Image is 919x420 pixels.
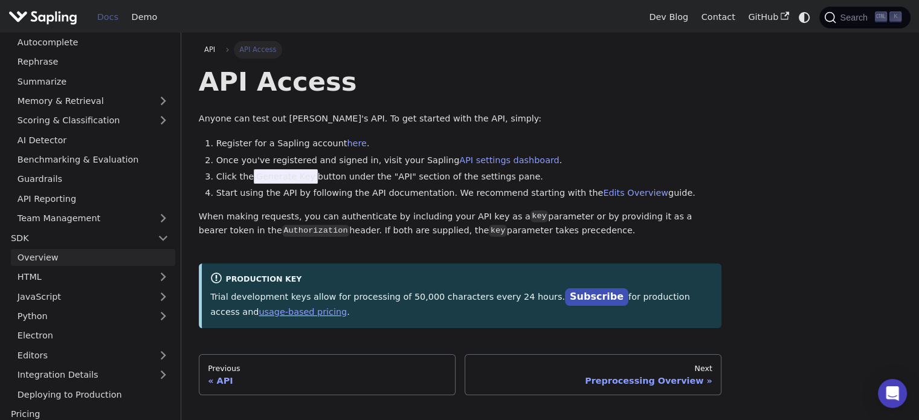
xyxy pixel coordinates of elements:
img: Sapling.ai [8,8,77,26]
kbd: K [889,11,901,22]
a: NextPreprocessing Overview [465,354,721,395]
nav: Breadcrumbs [199,41,721,58]
a: Electron [11,327,175,344]
span: Search [836,13,875,22]
nav: Docs pages [199,354,721,395]
div: Next [474,364,712,373]
a: SDK [4,229,151,247]
button: Switch between dark and light mode (currently system mode) [796,8,813,26]
a: Editors [11,346,151,364]
p: Trial development keys allow for processing of 50,000 characters every 24 hours. for production a... [210,289,713,319]
a: API Reporting [11,190,175,207]
a: Team Management [11,210,175,227]
li: Once you've registered and signed in, visit your Sapling . [216,153,722,168]
a: HTML [11,268,175,286]
code: key [530,210,548,222]
a: Autocomplete [11,33,175,51]
a: Demo [125,8,164,27]
a: Guardrails [11,170,175,188]
div: Open Intercom Messenger [878,379,907,408]
li: Click the button under the "API" section of the settings pane. [216,170,722,184]
a: Contact [695,8,742,27]
a: API settings dashboard [459,155,559,165]
button: Collapse sidebar category 'SDK' [151,229,175,247]
a: Benchmarking & Evaluation [11,151,175,169]
div: Preprocessing Overview [474,375,712,386]
code: key [489,225,506,237]
a: PreviousAPI [199,354,456,395]
span: API [204,45,215,54]
a: here [347,138,366,148]
h1: API Access [199,65,721,98]
a: Subscribe [565,288,628,306]
p: When making requests, you can authenticate by including your API key as a parameter or by providi... [199,210,721,239]
a: Python [11,308,175,325]
div: API [208,375,447,386]
span: Generate Key [254,169,318,184]
a: Edits Overview [603,188,668,198]
a: usage-based pricing [259,307,347,317]
a: Memory & Retrieval [11,92,175,110]
li: Register for a Sapling account . [216,137,722,151]
p: Anyone can test out [PERSON_NAME]'s API. To get started with the API, simply: [199,112,721,126]
a: Scoring & Classification [11,112,175,129]
a: Integration Details [11,366,175,384]
button: Expand sidebar category 'Editors' [151,346,175,364]
button: Search (Ctrl+K) [819,7,910,28]
div: Production Key [210,272,713,286]
a: AI Detector [11,131,175,149]
code: Authorization [282,225,349,237]
div: Previous [208,364,447,373]
a: API [199,41,221,58]
a: Docs [91,8,125,27]
a: Dev Blog [642,8,694,27]
a: Deploying to Production [11,386,175,403]
a: JavaScript [11,288,175,305]
a: Summarize [11,73,175,90]
span: API Access [234,41,282,58]
a: Sapling.ai [8,8,82,26]
a: GitHub [741,8,795,27]
li: Start using the API by following the API documentation. We recommend starting with the guide. [216,186,722,201]
a: Overview [11,249,175,267]
a: Rephrase [11,53,175,71]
